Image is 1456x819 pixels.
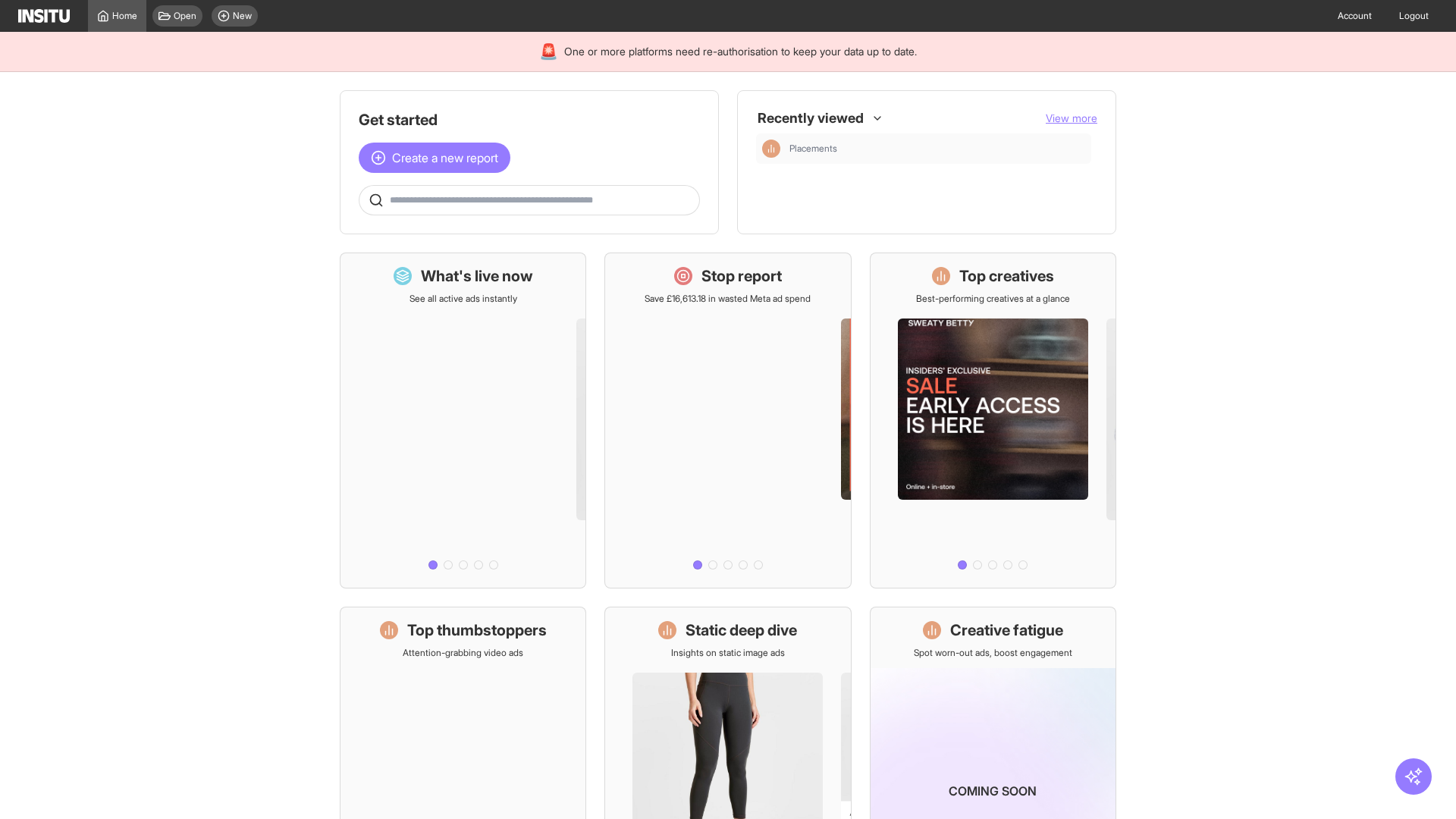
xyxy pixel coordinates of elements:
span: Placements [789,143,1085,155]
button: View more [1046,111,1097,126]
a: What's live nowSee all active ads instantly [340,253,586,588]
div: Insights [762,140,780,158]
p: See all active ads instantly [409,293,517,305]
h1: Top thumbstoppers [407,620,547,641]
p: Best-performing creatives at a glance [916,293,1070,305]
p: Attention-grabbing video ads [403,647,523,659]
button: Create a new report [359,143,510,173]
h1: Stop report [701,265,782,287]
span: View more [1046,111,1097,124]
h1: Top creatives [959,265,1054,287]
p: Insights on static image ads [671,647,785,659]
span: Open [174,10,196,22]
span: Create a new report [392,149,498,167]
div: 🚨 [539,41,558,62]
img: Logo [18,9,70,23]
p: Save £16,613.18 in wasted Meta ad spend [645,293,811,305]
span: New [233,10,252,22]
a: Top creativesBest-performing creatives at a glance [870,253,1116,588]
a: Stop reportSave £16,613.18 in wasted Meta ad spend [604,253,851,588]
h1: What's live now [421,265,533,287]
span: Home [112,10,137,22]
span: One or more platforms need re-authorisation to keep your data up to date. [564,44,917,59]
h1: Get started [359,109,700,130]
span: Placements [789,143,837,155]
h1: Static deep dive [686,620,797,641]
